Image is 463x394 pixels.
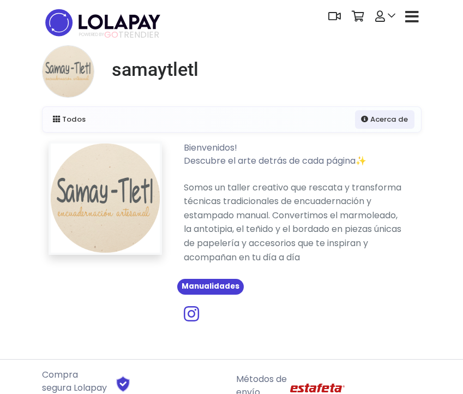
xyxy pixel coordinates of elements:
[112,58,199,81] h1: samaytletl
[42,5,164,40] img: logo
[79,32,104,38] span: POWERED BY
[104,28,118,41] span: GO
[47,110,92,129] a: Todos
[175,181,415,265] p: Somos un taller creativo que rescata y transforma técnicas tradicionales de encuadernación y esta...
[355,110,414,129] a: Acerca de
[177,279,244,295] span: Manualidades
[103,58,199,81] a: samaytletl
[79,30,159,40] span: TRENDIER
[175,141,415,168] div: Bienvenidos! Descubre el arte detrás de cada página✨
[108,375,138,392] img: Shield Logo
[49,141,162,255] img: Store Logo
